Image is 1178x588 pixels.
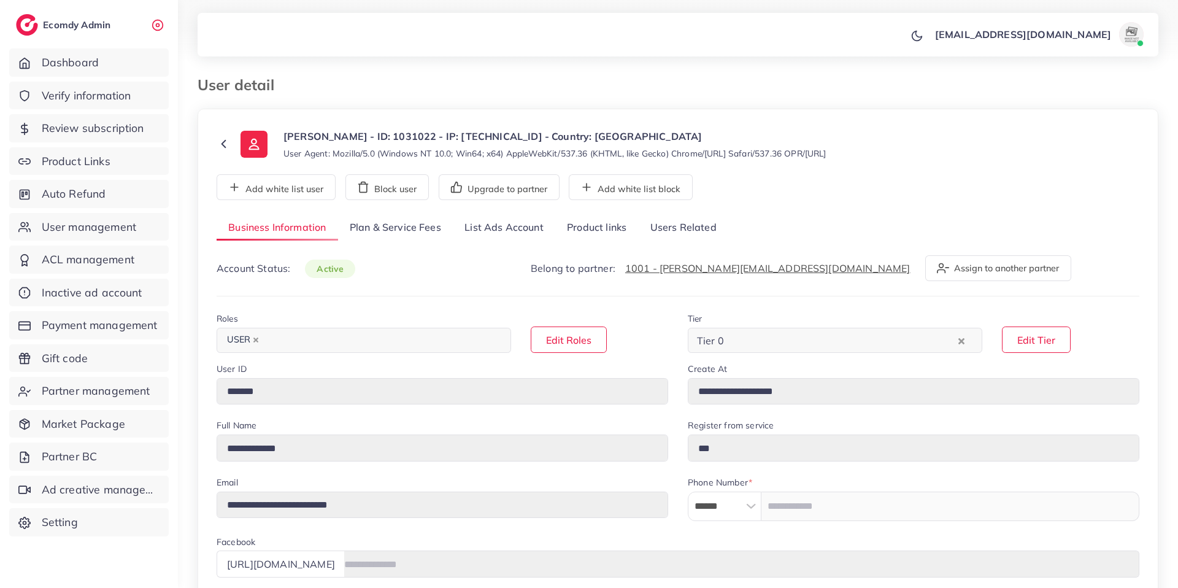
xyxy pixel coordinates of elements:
div: [URL][DOMAIN_NAME] [217,551,345,577]
a: 1001 - [PERSON_NAME][EMAIL_ADDRESS][DOMAIN_NAME] [625,262,910,274]
span: Partner management [42,383,150,399]
img: avatar [1119,22,1144,47]
a: ACL management [9,246,169,274]
label: User ID [217,363,247,375]
label: Roles [217,312,238,325]
a: logoEcomdy Admin [16,14,114,36]
span: Dashboard [42,55,99,71]
a: Ad creative management [9,476,169,504]
a: Verify information [9,82,169,110]
span: USER [221,331,264,349]
a: Gift code [9,344,169,373]
input: Search for option [728,331,955,350]
a: List Ads Account [453,215,555,241]
span: Partner BC [42,449,98,465]
span: ACL management [42,252,134,268]
span: Tier 0 [695,331,726,350]
label: Email [217,476,238,489]
p: [PERSON_NAME] - ID: 1031022 - IP: [TECHNICAL_ID] - Country: [GEOGRAPHIC_DATA] [283,129,826,144]
span: Product Links [42,153,110,169]
img: ic-user-info.36bf1079.svg [241,131,268,158]
button: Block user [345,174,429,200]
span: User management [42,219,136,235]
span: Gift code [42,350,88,366]
span: Payment management [42,317,158,333]
button: Deselect USER [253,337,259,343]
a: Setting [9,508,169,536]
button: Add white list block [569,174,693,200]
span: Inactive ad account [42,285,142,301]
button: Add white list user [217,174,336,200]
a: Auto Refund [9,180,169,208]
a: Partner BC [9,443,169,471]
p: [EMAIL_ADDRESS][DOMAIN_NAME] [935,27,1111,42]
p: Belong to partner: [531,261,910,276]
span: Review subscription [42,120,144,136]
button: Edit Roles [531,327,607,353]
span: Ad creative management [42,482,160,498]
a: Payment management [9,311,169,339]
a: Business Information [217,215,338,241]
label: Phone Number [688,476,752,489]
label: Facebook [217,536,255,548]
label: Create At [688,363,727,375]
a: Product Links [9,147,169,176]
h3: User detail [198,76,284,94]
span: Setting [42,514,78,530]
span: Verify information [42,88,131,104]
button: Edit Tier [1002,327,1071,353]
label: Tier [688,312,703,325]
input: Search for option [266,331,495,350]
p: Account Status: [217,261,355,276]
label: Register from service [688,419,774,431]
a: Review subscription [9,114,169,142]
a: Product links [555,215,638,241]
button: Assign to another partner [925,255,1071,281]
a: Partner management [9,377,169,405]
span: active [305,260,355,278]
small: User Agent: Mozilla/5.0 (Windows NT 10.0; Win64; x64) AppleWebKit/537.36 (KHTML, like Gecko) Chro... [283,147,826,160]
a: Dashboard [9,48,169,77]
a: Users Related [638,215,728,241]
div: Search for option [688,328,982,353]
button: Upgrade to partner [439,174,560,200]
h2: Ecomdy Admin [43,19,114,31]
button: Clear Selected [958,333,964,347]
img: logo [16,14,38,36]
label: Full Name [217,419,256,431]
a: Market Package [9,410,169,438]
div: Search for option [217,328,511,353]
span: Auto Refund [42,186,106,202]
a: Plan & Service Fees [338,215,453,241]
span: Market Package [42,416,125,432]
a: User management [9,213,169,241]
a: [EMAIL_ADDRESS][DOMAIN_NAME]avatar [928,22,1149,47]
a: Inactive ad account [9,279,169,307]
